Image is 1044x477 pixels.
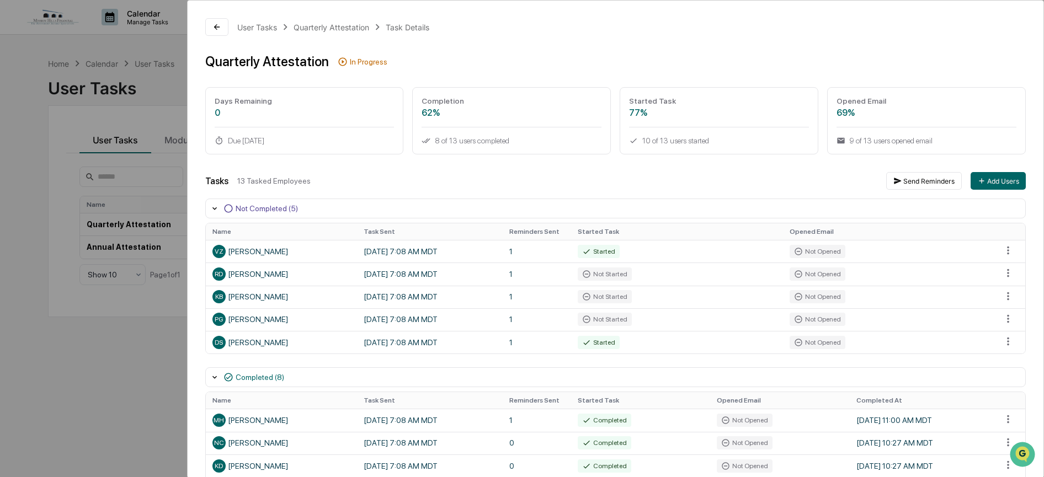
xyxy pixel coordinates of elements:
td: [DATE] 7:08 AM MDT [357,262,503,285]
div: We're available if you need us! [38,95,140,104]
span: Data Lookup [22,160,70,171]
th: Reminders Sent [503,392,571,409]
div: Due [DATE] [215,136,395,145]
div: 13 Tasked Employees [237,176,877,185]
div: Started [578,336,620,349]
td: [DATE] 7:08 AM MDT [357,432,503,454]
div: 🔎 [11,161,20,170]
span: PG [215,315,223,323]
div: Completed [578,459,631,473]
button: Add Users [971,172,1026,190]
a: 🗄️Attestations [76,135,141,154]
div: 77% [629,108,809,118]
div: Completed [578,414,631,427]
div: [PERSON_NAME] [212,313,350,326]
span: Preclearance [22,139,71,150]
span: DS [215,339,223,346]
th: Started Task [571,392,711,409]
a: 🖐️Preclearance [7,135,76,154]
img: 1746055101610-c473b297-6a78-478c-a979-82029cc54cd1 [11,84,31,104]
td: 1 [503,331,571,353]
div: [PERSON_NAME] [212,245,350,258]
div: Not Started [578,290,632,303]
td: 0 [503,454,571,477]
div: Not Opened [790,267,845,281]
td: [DATE] 7:08 AM MDT [357,331,503,353]
td: [DATE] 10:27 AM MDT [850,432,995,454]
td: 0 [503,432,571,454]
div: Quarterly Attestation [205,53,329,69]
span: VZ [215,248,223,255]
span: KD [215,462,223,470]
td: 1 [503,262,571,285]
div: Days Remaining [215,97,395,105]
th: Started Task [571,223,784,240]
th: Reminders Sent [503,223,571,240]
th: Opened Email [710,392,850,409]
div: Not Opened [717,459,773,473]
div: 62% [422,108,601,118]
span: KB [215,293,223,301]
th: Name [206,392,357,409]
a: Powered byPylon [78,186,134,195]
td: [DATE] 7:08 AM MDT [357,409,503,431]
div: Not Started [578,313,632,326]
td: 1 [503,286,571,308]
th: Opened Email [783,223,995,240]
td: [DATE] 11:00 AM MDT [850,409,995,431]
div: 8 of 13 users completed [422,136,601,145]
div: Start new chat [38,84,181,95]
td: [DATE] 7:08 AM MDT [357,286,503,308]
div: 10 of 13 users started [629,136,809,145]
div: Completed [578,436,631,449]
div: Opened Email [837,97,1016,105]
div: In Progress [350,57,387,66]
div: 69% [837,108,1016,118]
div: [PERSON_NAME] [212,414,350,427]
div: Quarterly Attestation [294,23,369,32]
div: Not Opened [790,245,845,258]
button: Start new chat [188,88,201,101]
div: Completion [422,97,601,105]
div: Not Opened [790,336,845,349]
th: Task Sent [357,223,503,240]
div: [PERSON_NAME] [212,267,350,281]
button: Send Reminders [886,172,962,190]
a: 🔎Data Lookup [7,156,74,175]
span: NC [214,439,224,447]
div: [PERSON_NAME] [212,336,350,349]
div: Not Opened [790,290,845,303]
td: 1 [503,409,571,431]
div: Task Details [386,23,429,32]
div: [PERSON_NAME] [212,290,350,303]
div: Not Opened [717,414,773,427]
p: How can we help? [11,23,201,41]
td: 1 [503,240,571,262]
div: Not Started [578,267,632,281]
td: [DATE] 10:27 AM MDT [850,454,995,477]
div: 🖐️ [11,140,20,149]
div: Completed (8) [236,373,284,382]
div: 🗄️ [80,140,89,149]
td: 1 [503,308,571,331]
div: Started [578,245,620,258]
td: [DATE] 7:08 AM MDT [357,240,503,262]
td: [DATE] 7:08 AM MDT [357,308,503,331]
div: 0 [215,108,395,118]
div: 9 of 13 users opened email [837,136,1016,145]
th: Completed At [850,392,995,409]
div: Not Opened [717,436,773,449]
iframe: Open customer support [1009,441,1038,470]
td: [DATE] 7:08 AM MDT [357,454,503,477]
div: Not Opened [790,313,845,326]
span: Attestations [91,139,137,150]
th: Name [206,223,357,240]
span: RD [215,270,223,278]
div: [PERSON_NAME] [212,459,350,473]
span: MH [214,416,224,424]
div: [PERSON_NAME] [212,436,350,449]
span: Pylon [110,187,134,195]
div: Not Completed (5) [236,204,298,213]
